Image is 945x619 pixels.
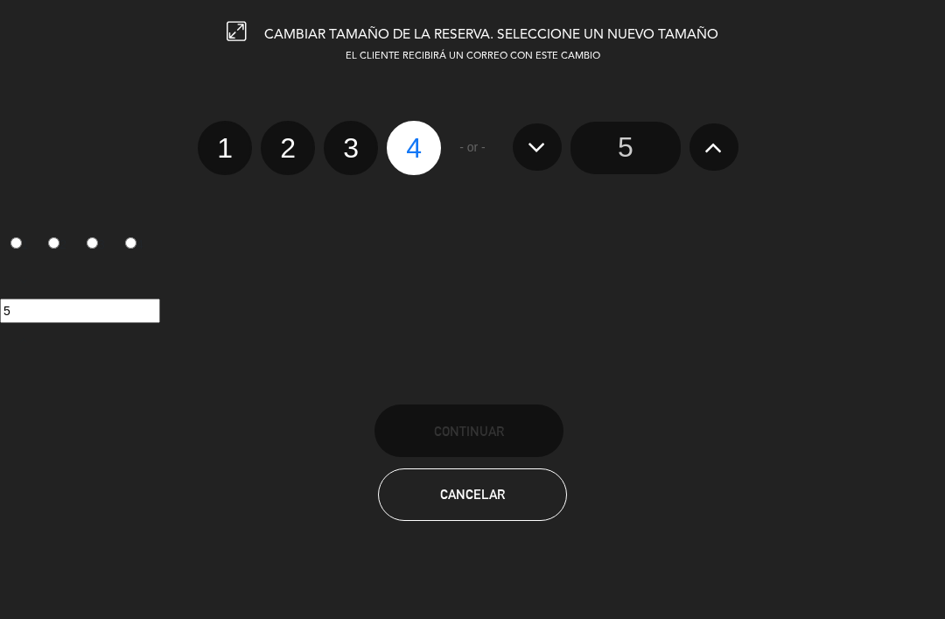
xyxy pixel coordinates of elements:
[440,487,505,502] span: Cancelar
[324,121,378,175] label: 3
[264,28,718,42] span: CAMBIAR TAMAÑO DE LA RESERVA. SELECCIONE UN NUEVO TAMAÑO
[346,52,600,61] span: EL CLIENTE RECIBIRÁ UN CORREO CON ESTE CAMBIO
[387,121,441,175] label: 4
[434,424,504,439] span: Continuar
[459,137,486,158] span: - or -
[38,230,77,260] label: 2
[115,230,153,260] label: 4
[261,121,315,175] label: 2
[77,230,115,260] label: 3
[198,121,252,175] label: 1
